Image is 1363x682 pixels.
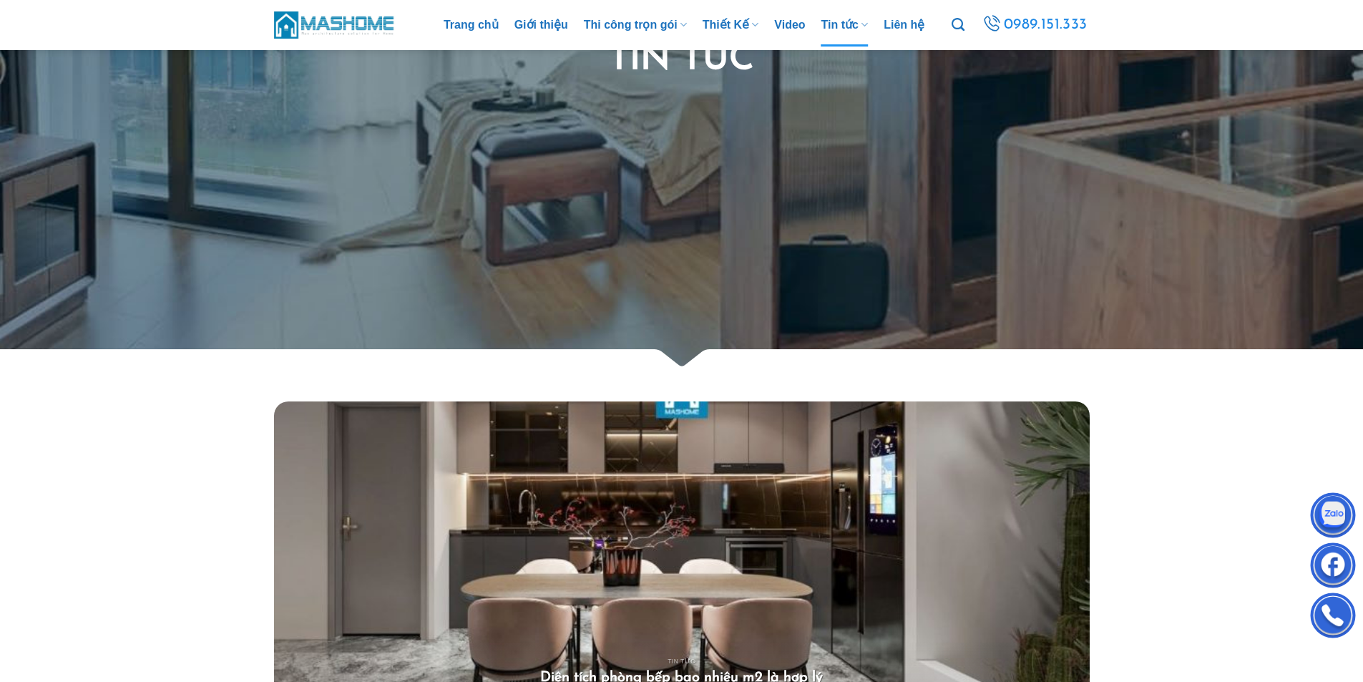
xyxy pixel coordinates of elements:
img: MasHome – Tổng Thầu Thiết Kế Và Xây Nhà Trọn Gói [274,9,396,40]
a: Trang chủ [444,4,499,47]
a: Thiết Kế [703,4,759,47]
a: 0989.151.333 [980,12,1090,38]
a: Tin tức [821,4,869,47]
a: Thi công trọn gói [584,4,687,47]
a: Tìm kiếm [952,10,964,40]
span: 0989.151.333 [1004,13,1088,37]
p: Tin tức [396,658,967,665]
a: Giới thiệu [514,4,568,47]
a: Liên hệ [884,4,924,47]
span: Tin tức [609,42,754,78]
img: Zalo [1311,496,1354,539]
a: Video [774,4,805,47]
img: Phone [1311,596,1354,639]
img: Facebook [1311,546,1354,589]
